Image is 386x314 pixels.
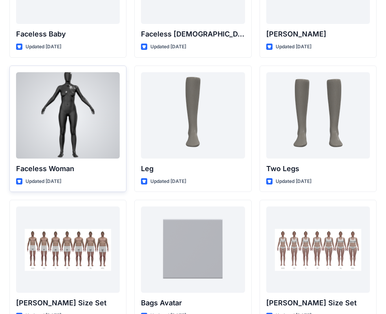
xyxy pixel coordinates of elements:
[266,29,370,40] p: [PERSON_NAME]
[141,298,245,309] p: Bags Avatar
[16,163,120,174] p: Faceless Woman
[141,29,245,40] p: Faceless [DEMOGRAPHIC_DATA] CN Lite
[141,206,245,293] a: Bags Avatar
[276,177,311,186] p: Updated [DATE]
[150,43,186,51] p: Updated [DATE]
[16,72,120,159] a: Faceless Woman
[26,43,61,51] p: Updated [DATE]
[141,163,245,174] p: Leg
[141,72,245,159] a: Leg
[266,163,370,174] p: Two Legs
[16,298,120,309] p: [PERSON_NAME] Size Set
[16,206,120,293] a: Oliver Size Set
[150,177,186,186] p: Updated [DATE]
[16,29,120,40] p: Faceless Baby
[266,206,370,293] a: Olivia Size Set
[266,298,370,309] p: [PERSON_NAME] Size Set
[266,72,370,159] a: Two Legs
[276,43,311,51] p: Updated [DATE]
[26,177,61,186] p: Updated [DATE]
